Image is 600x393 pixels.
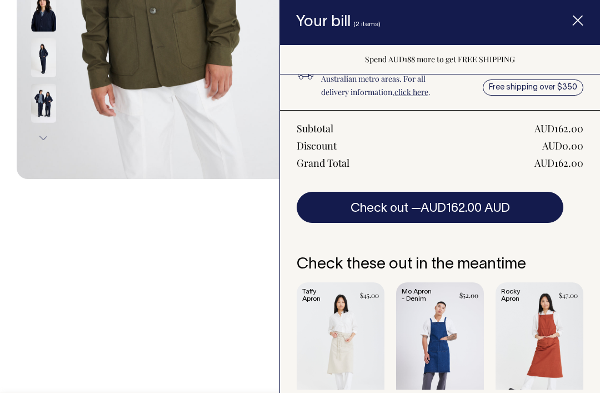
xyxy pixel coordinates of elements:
div: Grand Total [297,156,349,170]
button: Next [35,126,52,151]
img: dark-navy [31,83,56,122]
span: AUD162.00 AUD [421,203,510,214]
span: (2 items) [353,21,381,27]
p: Applies to orders delivered in Australian metro areas. For all delivery information, . [321,59,453,99]
a: click here [394,87,428,97]
h6: Check these out in the meantime [297,256,583,273]
div: AUD162.00 [534,156,583,170]
img: dark-navy [31,38,56,77]
div: Discount [297,139,337,152]
div: Subtotal [297,122,333,135]
span: Spend AUD188 more to get FREE SHIPPING [365,54,515,64]
div: AUD162.00 [534,122,583,135]
div: AUD0.00 [542,139,583,152]
button: Check out —AUD162.00 AUD [297,192,563,223]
